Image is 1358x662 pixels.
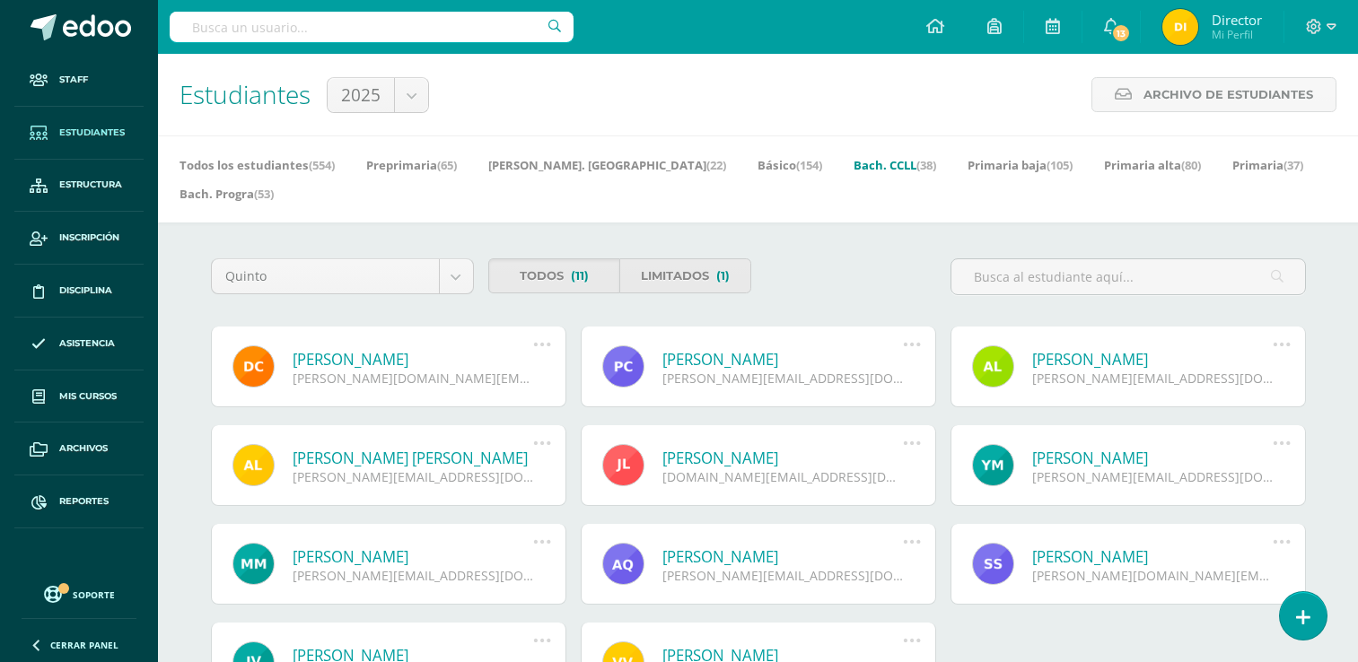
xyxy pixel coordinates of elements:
[662,448,904,468] a: [PERSON_NAME]
[293,567,534,584] div: [PERSON_NAME][EMAIL_ADDRESS][DOMAIN_NAME]
[14,54,144,107] a: Staff
[180,179,274,208] a: Bach. Progra(53)
[1162,9,1198,45] img: 608136e48c3c14518f2ea00dfaf80bc2.png
[1091,77,1336,112] a: Archivo de Estudiantes
[293,546,534,567] a: [PERSON_NAME]
[293,448,534,468] a: [PERSON_NAME] [PERSON_NAME]
[1143,78,1313,111] span: Archivo de Estudiantes
[758,151,822,179] a: Básico(154)
[14,475,144,528] a: Reportes
[14,212,144,265] a: Inscripción
[1032,349,1274,370] a: [PERSON_NAME]
[1032,448,1274,468] a: [PERSON_NAME]
[22,581,136,605] a: Soporte
[14,265,144,318] a: Disciplina
[706,157,726,173] span: (22)
[309,157,335,173] span: (554)
[1032,468,1274,485] div: [PERSON_NAME][EMAIL_ADDRESS][DOMAIN_NAME]
[437,157,457,173] span: (65)
[1047,157,1073,173] span: (105)
[796,157,822,173] span: (154)
[571,259,589,292] span: (11)
[59,231,119,245] span: Inscripción
[488,151,726,179] a: [PERSON_NAME]. [GEOGRAPHIC_DATA](22)
[1212,27,1262,42] span: Mi Perfil
[59,336,115,351] span: Asistencia
[180,151,335,179] a: Todos los estudiantes(554)
[1284,157,1303,173] span: (37)
[293,468,534,485] div: [PERSON_NAME][EMAIL_ADDRESS][DOMAIN_NAME]
[488,258,620,293] a: Todos(11)
[716,259,730,292] span: (1)
[341,78,381,112] span: 2025
[366,151,457,179] a: Preprimaria(65)
[59,494,109,509] span: Reportes
[1181,157,1201,173] span: (80)
[1032,567,1274,584] div: [PERSON_NAME][DOMAIN_NAME][EMAIL_ADDRESS][DOMAIN_NAME]
[180,77,311,111] span: Estudiantes
[73,588,115,601] span: Soporte
[59,283,112,298] span: Disciplina
[916,157,936,173] span: (38)
[59,178,122,192] span: Estructura
[14,370,144,423] a: Mis cursos
[59,441,108,456] span: Archivos
[59,73,88,87] span: Staff
[1111,23,1131,43] span: 13
[225,259,425,293] span: Quinto
[212,259,473,293] a: Quinto
[14,160,144,213] a: Estructura
[254,186,274,202] span: (53)
[951,259,1305,294] input: Busca al estudiante aquí...
[59,126,125,140] span: Estudiantes
[293,349,534,370] a: [PERSON_NAME]
[293,370,534,387] div: [PERSON_NAME][DOMAIN_NAME][EMAIL_ADDRESS][DOMAIN_NAME]
[662,370,904,387] div: [PERSON_NAME][EMAIL_ADDRESS][DOMAIN_NAME]
[662,468,904,485] div: [DOMAIN_NAME][EMAIL_ADDRESS][DOMAIN_NAME]
[14,107,144,160] a: Estudiantes
[14,318,144,370] a: Asistencia
[854,151,936,179] a: Bach. CCLL(38)
[50,639,118,651] span: Cerrar panel
[14,422,144,475] a: Archivos
[1104,151,1201,179] a: Primaria alta(80)
[1212,11,1262,29] span: Director
[662,349,904,370] a: [PERSON_NAME]
[619,258,751,293] a: Limitados(1)
[59,389,117,404] span: Mis cursos
[1032,370,1274,387] div: [PERSON_NAME][EMAIL_ADDRESS][DOMAIN_NAME]
[328,78,428,112] a: 2025
[1032,546,1274,567] a: [PERSON_NAME]
[662,567,904,584] div: [PERSON_NAME][EMAIL_ADDRESS][DOMAIN_NAME]
[662,546,904,567] a: [PERSON_NAME]
[170,12,574,42] input: Busca un usuario...
[1232,151,1303,179] a: Primaria(37)
[968,151,1073,179] a: Primaria baja(105)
